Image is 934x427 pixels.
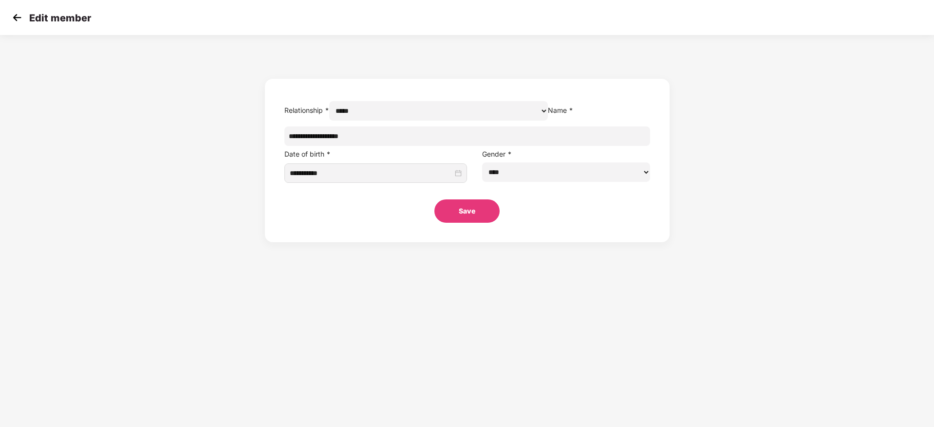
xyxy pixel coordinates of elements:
[284,106,329,114] label: Relationship *
[434,199,500,223] button: Save
[482,150,512,158] label: Gender *
[548,106,573,114] label: Name *
[29,12,91,24] p: Edit member
[284,150,331,158] label: Date of birth *
[10,10,24,25] img: svg+xml;base64,PHN2ZyB4bWxucz0iaHR0cDovL3d3dy53My5vcmcvMjAwMC9zdmciIHdpZHRoPSIzMCIgaGVpZ2h0PSIzMC...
